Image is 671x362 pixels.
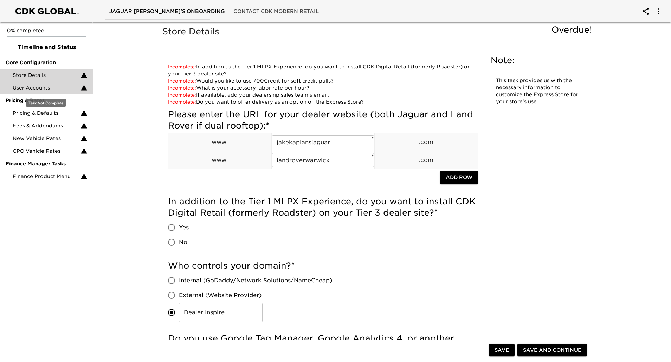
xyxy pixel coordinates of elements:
span: Pricing & Defaults [13,110,80,117]
p: www. [168,156,271,164]
a: Would you like to use 700Credit for soft credit pulls? [168,78,334,84]
span: Yes [179,223,189,232]
span: Pricing & Rates [6,97,88,104]
input: Other [179,303,263,322]
span: Timeline and Status [6,43,88,52]
span: New Vehicle Rates [13,135,80,142]
span: CPO Vehicle Rates [13,147,80,154]
a: What is your accessory labor rate per hour? [168,85,309,91]
span: Save and Continue [523,346,581,355]
p: 0% completed [7,27,86,34]
a: If available, add your dealership sales team's email: [168,92,329,98]
p: .com [375,156,478,164]
span: Finance Manager Tasks [6,160,88,167]
span: Internal (GoDaddy/Network Solutions/NameCheap) [179,276,332,285]
button: Add Row [440,171,478,184]
span: Incomplete: [168,92,196,98]
h5: Store Details [162,26,595,37]
h5: Do you use Google Tag Manager, Google Analytics 4, or another system to manage your web analytics? [168,333,478,355]
span: External (Website Provider) [179,291,262,300]
span: Overdue! [551,25,592,35]
p: www. [168,138,271,146]
span: Jaguar [PERSON_NAME]'s Onboarding [109,7,225,16]
span: Store Details [13,72,80,79]
a: In addition to the Tier 1 MLPX Experience, do you want to install CDK Digital Retail (formerly Ro... [168,64,471,77]
h5: Note: [491,55,586,66]
button: Save and Continue [517,344,587,357]
p: This task provides us with the necessary information to customize the Express Store for your stor... [496,77,580,105]
h5: Please enter the URL for your dealer website (both Jaguar and Land Rover if dual rooftop): [168,109,478,131]
span: Contact CDK Modern Retail [233,7,319,16]
span: Save [495,346,509,355]
h5: In addition to the Tier 1 MLPX Experience, do you want to install CDK Digital Retail (formerly Ro... [168,196,478,218]
span: Incomplete: [168,99,196,105]
span: Add Row [446,173,472,182]
span: Core Configuration [6,59,88,66]
span: Fees & Addendums [13,122,80,129]
span: Incomplete: [168,78,196,84]
span: Incomplete: [168,85,196,91]
button: account of current user [637,3,654,20]
a: Do you want to offer delivery as an option on the Express Store? [168,99,364,105]
p: .com [375,138,478,146]
span: No [179,238,187,246]
button: account of current user [650,3,667,20]
span: Incomplete: [168,64,196,70]
button: Save [489,344,515,357]
h5: Who controls your domain? [168,260,478,271]
span: User Accounts [13,84,80,91]
span: Finance Product Menu [13,173,80,180]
